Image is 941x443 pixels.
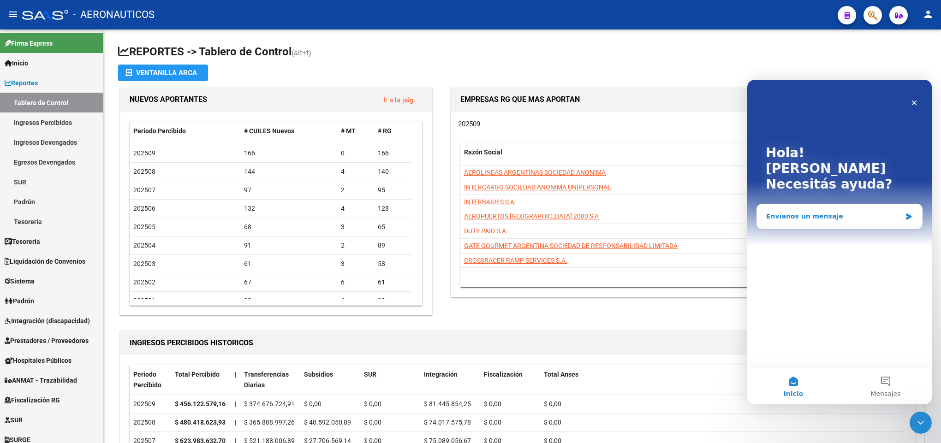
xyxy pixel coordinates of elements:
div: 61 [378,277,407,288]
span: AEROLINEAS ARGENTINAS SOCIEDAD ANONIMA [464,169,606,176]
span: Reportes [5,78,38,88]
div: 3 [341,222,370,232]
span: Prestadores / Proveedores [5,336,89,346]
datatable-header-cell: Integración [420,365,480,395]
span: Padrón [5,296,34,306]
span: $ 0,00 [484,400,501,408]
span: 202508 [133,168,155,175]
span: $ 0,00 [304,400,322,408]
span: $ 0,00 [364,419,381,426]
span: # MT [341,127,356,135]
span: Fiscalización RG [5,395,60,405]
span: 202509 [458,120,480,128]
span: INTERBAIRES S A [464,198,514,206]
span: CROSSRACER RAMP SERVICES S.A. [464,257,567,264]
mat-icon: person [923,9,934,20]
span: Liquidación de Convenios [5,256,85,266]
div: 140 [378,166,407,177]
strong: $ 480.418.623,93 [175,419,226,426]
strong: $ 456.122.579,16 [175,400,226,408]
span: | [235,371,237,378]
span: Razón Social [464,148,502,156]
span: INGRESOS PERCIBIDOS HISTORICOS [130,338,253,347]
span: Subsidios [304,371,333,378]
span: # RG [378,127,392,135]
span: $ 365.808.997,26 [244,419,295,426]
span: SUR [364,371,376,378]
span: Tesorería [5,236,40,247]
span: EMPRESAS RG QUE MAS APORTAN [460,95,580,104]
datatable-header-cell: Total Anses [540,365,903,395]
div: 144 [244,166,334,177]
span: $ 81.445.854,25 [424,400,471,408]
div: 166 [244,148,334,159]
div: 3 [341,259,370,269]
div: 97 [244,185,334,195]
span: Integración (discapacidad) [5,316,90,326]
span: 202507 [133,186,155,194]
a: Ir a la pág. [383,96,415,104]
span: Integración [424,371,458,378]
span: Inicio [5,58,28,68]
div: 92 [378,295,407,306]
div: 58 [378,259,407,269]
div: 61 [244,259,334,269]
span: Período Percibido [133,127,186,135]
span: $ 374.676.724,91 [244,400,295,408]
div: 98 [244,295,334,306]
div: 67 [244,277,334,288]
div: 68 [244,222,334,232]
datatable-header-cell: | [231,365,240,395]
datatable-header-cell: # MT [337,121,374,141]
span: Firma Express [5,38,53,48]
span: Sistema [5,276,35,286]
span: 202509 [133,149,155,157]
span: Transferencias Diarias [244,371,289,389]
div: 4 [341,203,370,214]
div: 6 [341,295,370,306]
div: 202509 [133,399,167,409]
span: | [235,419,236,426]
span: - AERONAUTICOS [73,5,155,25]
span: 202504 [133,242,155,249]
div: 128 [378,203,407,214]
div: Ventanilla ARCA [125,65,201,81]
button: Ir a la pág. [376,91,423,108]
span: AEROPUERTOS [GEOGRAPHIC_DATA] 2000 S A [464,213,599,220]
mat-icon: menu [7,9,18,20]
span: Total Percibido [175,371,220,378]
span: ANMAT - Trazabilidad [5,375,77,385]
span: Período Percibido [133,371,161,389]
datatable-header-cell: Período Percibido [130,121,240,141]
div: 0 [341,148,370,159]
span: (alt+t) [292,48,311,57]
span: # CUILES Nuevos [244,127,294,135]
div: 65 [378,222,407,232]
span: 202503 [133,260,155,267]
h1: REPORTES -> Tablero de Control [118,44,926,60]
div: 4 [341,166,370,177]
datatable-header-cell: SUR [360,365,420,395]
div: 6 [341,277,370,288]
datatable-header-cell: Subsidios [300,365,360,395]
span: Hospitales Públicos [5,355,71,366]
div: 166 [378,148,407,159]
button: Ventanilla ARCA [118,65,208,81]
datatable-header-cell: Fiscalización [480,365,540,395]
iframe: Intercom live chat [910,412,932,434]
span: $ 0,00 [484,419,501,426]
span: $ 74.017.575,78 [424,419,471,426]
span: SUR [5,415,23,425]
span: NUEVOS APORTANTES [130,95,207,104]
div: 2 [341,240,370,251]
datatable-header-cell: Período Percibido [130,365,171,395]
span: $ 0,00 [364,400,381,408]
span: $ 40.592.050,89 [304,419,351,426]
span: $ 0,00 [544,400,561,408]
